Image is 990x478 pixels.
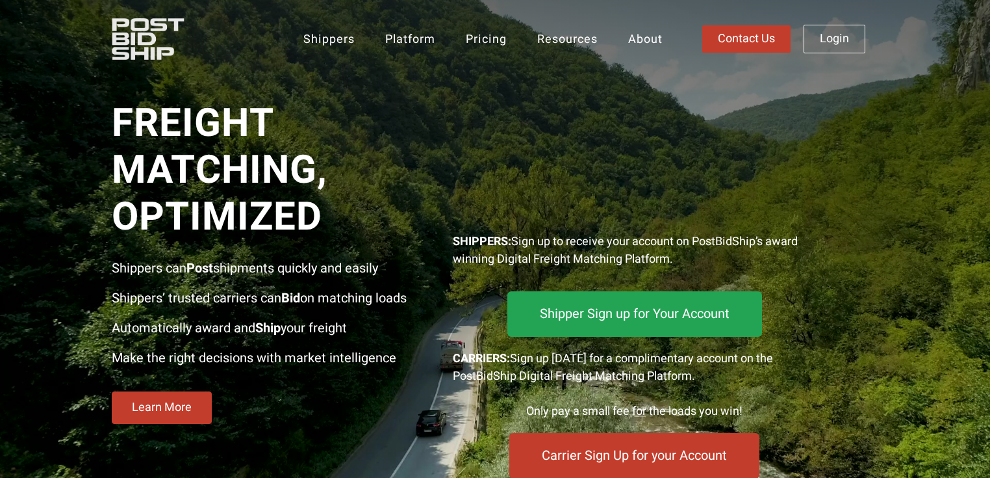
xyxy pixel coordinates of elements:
[453,233,817,268] p: Sign up to receive your account on PostBidShip’s award winning Digital Freight Matching Platform.
[112,100,433,241] span: Freight Matching, Optimized
[524,24,611,55] a: Resources
[112,289,433,308] p: Shippers’ trusted carriers can on matching loads
[112,392,212,424] a: Learn More
[718,33,775,45] span: Contact Us
[507,291,762,337] a: Shipper Sign up for Your Account
[372,24,449,55] a: Platform
[112,349,433,368] p: Make the right decisions with market intelligence
[453,403,817,420] div: Only pay a small fee for the loads you win!
[112,18,225,59] img: PostBidShip
[255,319,281,338] strong: Ship
[132,402,192,414] span: Learn More
[820,33,849,45] span: Login
[186,259,213,278] strong: Post
[540,308,730,321] span: Shipper Sign up for Your Account
[453,350,510,367] strong: CARRIERS:
[290,24,368,55] a: Shippers
[702,25,791,53] a: Contact Us
[112,259,433,278] p: Shippers can shipments quickly and easily
[615,24,676,55] a: About
[281,289,300,308] strong: Bid
[542,449,727,462] span: Carrier Sign Up for your Account
[453,233,511,250] strong: SHIPPERS:
[804,25,865,53] a: Login
[453,350,817,385] div: Sign up [DATE] for a complimentary account on the PostBidShip Digital Freight Matching Platform.
[452,24,520,55] a: Pricing
[112,319,433,338] p: Automatically award and your freight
